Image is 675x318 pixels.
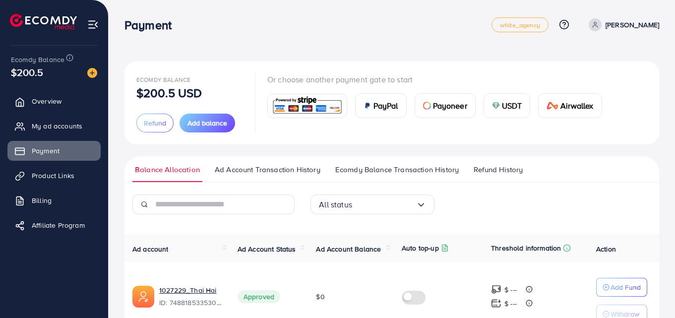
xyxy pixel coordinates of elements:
[124,18,180,32] h3: Payment
[7,91,101,111] a: Overview
[504,284,517,296] p: $ ---
[560,100,593,112] span: Airwallex
[159,285,222,295] a: 1027229_Thai Hai
[319,197,352,212] span: All status
[596,244,616,254] span: Action
[11,55,64,64] span: Ecomdy Balance
[238,290,280,303] span: Approved
[11,65,43,79] span: $200.5
[87,19,99,30] img: menu
[32,195,52,205] span: Billing
[335,164,459,175] span: Ecomdy Balance Transaction History
[316,244,381,254] span: Ad Account Balance
[159,298,222,308] span: ID: 7488185335307173904
[135,164,200,175] span: Balance Allocation
[491,298,501,309] img: top-up amount
[32,171,74,181] span: Product Links
[267,94,347,118] a: card
[32,220,85,230] span: Affiliate Program
[547,102,558,110] img: card
[267,73,610,85] p: Or choose another payment gate to start
[364,102,371,110] img: card
[7,215,101,235] a: Affiliate Program
[491,284,501,295] img: top-up amount
[10,14,77,29] img: logo
[355,93,407,118] a: cardPayPal
[316,292,324,302] span: $0
[132,286,154,308] img: ic-ads-acc.e4c84228.svg
[484,93,531,118] a: cardUSDT
[491,242,561,254] p: Threshold information
[585,18,659,31] a: [PERSON_NAME]
[373,100,398,112] span: PayPal
[180,114,235,132] button: Add balance
[433,100,467,112] span: Payoneer
[271,95,344,117] img: card
[502,100,522,112] span: USDT
[538,93,602,118] a: cardAirwallex
[136,114,174,132] button: Refund
[87,68,97,78] img: image
[32,121,82,131] span: My ad accounts
[144,118,166,128] span: Refund
[491,17,549,32] a: white_agency
[136,87,202,99] p: $200.5 USD
[32,96,61,106] span: Overview
[238,244,296,254] span: Ad Account Status
[352,197,416,212] input: Search for option
[504,298,517,310] p: $ ---
[611,281,641,293] p: Add Fund
[310,194,434,214] div: Search for option
[500,22,540,28] span: white_agency
[7,116,101,136] a: My ad accounts
[187,118,227,128] span: Add balance
[132,244,169,254] span: Ad account
[7,166,101,186] a: Product Links
[32,146,60,156] span: Payment
[606,19,659,31] p: [PERSON_NAME]
[159,285,222,308] div: <span class='underline'>1027229_Thai Hai</span></br>7488185335307173904
[215,164,320,175] span: Ad Account Transaction History
[402,242,439,254] p: Auto top-up
[474,164,523,175] span: Refund History
[136,75,190,84] span: Ecomdy Balance
[415,93,476,118] a: cardPayoneer
[423,102,431,110] img: card
[7,141,101,161] a: Payment
[492,102,500,110] img: card
[596,278,647,297] button: Add Fund
[7,191,101,210] a: Billing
